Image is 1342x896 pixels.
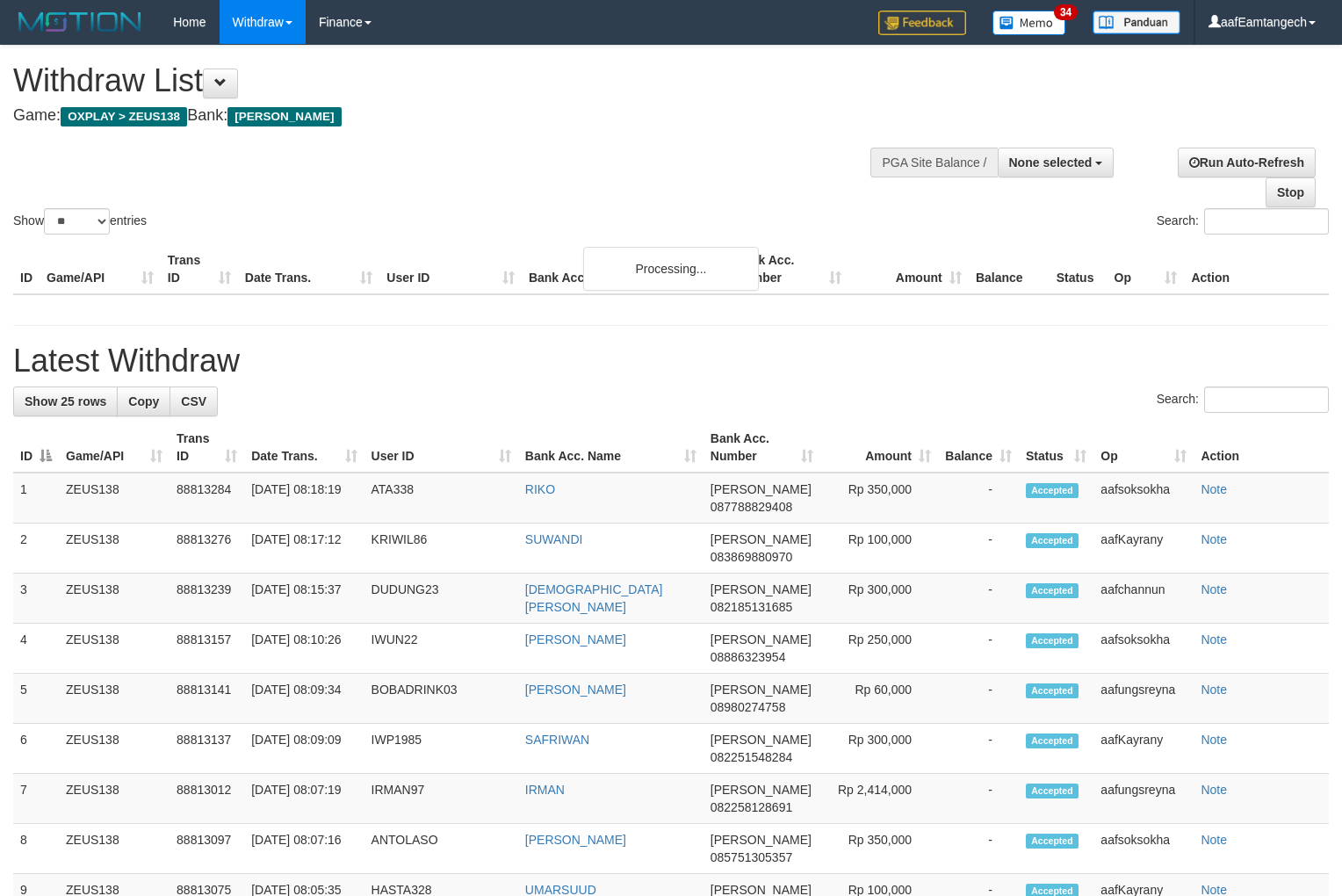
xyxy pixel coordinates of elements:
[1194,423,1329,473] th: Action
[1201,733,1227,747] a: Note
[13,824,59,874] td: 8
[525,783,565,797] a: IRMAN
[1201,632,1227,647] a: Note
[13,423,59,473] th: ID: activate to sort column descending
[938,674,1019,724] td: -
[1093,473,1194,524] td: aafsoksokha
[1204,208,1329,235] input: Search:
[938,774,1019,824] td: -
[1201,482,1227,496] a: Note
[711,500,792,514] span: Copy 087788829408 to clipboard
[1026,533,1079,548] span: Accepted
[1093,774,1194,824] td: aafungsreyna
[1266,177,1316,207] a: Stop
[938,473,1019,524] td: -
[711,783,812,797] span: [PERSON_NAME]
[525,833,626,847] a: [PERSON_NAME]
[244,674,364,724] td: [DATE] 08:09:34
[1026,683,1079,698] span: Accepted
[364,524,518,574] td: KRIWIL86
[711,850,792,864] span: Copy 085751305357 to clipboard
[938,574,1019,624] td: -
[711,550,792,564] span: Copy 083869880970 to clipboard
[525,733,589,747] a: SAFRIWAN
[244,423,364,473] th: Date Trans.: activate to sort column ascending
[1201,582,1227,596] a: Note
[244,724,364,774] td: [DATE] 08:09:09
[711,632,812,647] span: [PERSON_NAME]
[938,524,1019,574] td: -
[13,63,877,98] h1: Withdraw List
[938,624,1019,674] td: -
[1093,824,1194,874] td: aafsoksokha
[59,473,170,524] td: ZEUS138
[525,532,583,546] a: SUWANDI
[181,394,206,408] span: CSV
[870,148,997,177] div: PGA Site Balance /
[583,247,759,291] div: Processing...
[117,387,170,416] a: Copy
[518,423,703,473] th: Bank Acc. Name: activate to sort column ascending
[170,473,244,524] td: 88813284
[1201,783,1227,797] a: Note
[13,387,118,416] a: Show 25 rows
[820,473,938,524] td: Rp 350,000
[170,574,244,624] td: 88813239
[170,774,244,824] td: 88813012
[25,394,106,408] span: Show 25 rows
[820,674,938,724] td: Rp 60,000
[13,724,59,774] td: 6
[244,524,364,574] td: [DATE] 08:17:12
[525,482,555,496] a: RIKO
[1201,532,1227,546] a: Note
[1019,423,1093,473] th: Status: activate to sort column ascending
[128,394,159,408] span: Copy
[13,208,147,235] label: Show entries
[525,683,626,697] a: [PERSON_NAME]
[711,833,812,847] span: [PERSON_NAME]
[820,423,938,473] th: Amount: activate to sort column ascending
[848,244,969,294] th: Amount
[938,724,1019,774] td: -
[522,244,728,294] th: Bank Acc. Name
[1009,155,1093,170] span: None selected
[1050,244,1108,294] th: Status
[711,482,812,496] span: [PERSON_NAME]
[244,624,364,674] td: [DATE] 08:10:26
[59,774,170,824] td: ZEUS138
[13,774,59,824] td: 7
[711,700,786,714] span: Copy 08980274758 to clipboard
[1093,11,1180,34] img: panduan.png
[238,244,380,294] th: Date Trans.
[711,650,786,664] span: Copy 08886323954 to clipboard
[1204,387,1329,413] input: Search:
[161,244,238,294] th: Trans ID
[379,244,522,294] th: User ID
[820,574,938,624] td: Rp 300,000
[992,11,1066,35] img: Button%20Memo.svg
[364,674,518,724] td: BOBADRINK03
[703,423,820,473] th: Bank Acc. Number: activate to sort column ascending
[938,423,1019,473] th: Balance: activate to sort column ascending
[1026,633,1079,648] span: Accepted
[170,524,244,574] td: 88813276
[711,800,792,814] span: Copy 082258128691 to clipboard
[13,574,59,624] td: 3
[59,624,170,674] td: ZEUS138
[711,600,792,614] span: Copy 082185131685 to clipboard
[1093,574,1194,624] td: aafchannun
[59,724,170,774] td: ZEUS138
[1054,4,1078,20] span: 34
[170,824,244,874] td: 88813097
[364,624,518,674] td: IWUN22
[1026,733,1079,748] span: Accepted
[170,724,244,774] td: 88813137
[711,683,812,697] span: [PERSON_NAME]
[13,524,59,574] td: 2
[364,774,518,824] td: IRMAN97
[1157,387,1329,413] label: Search:
[244,574,364,624] td: [DATE] 08:15:37
[244,824,364,874] td: [DATE] 08:07:16
[1108,244,1185,294] th: Op
[364,574,518,624] td: DUDUNG23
